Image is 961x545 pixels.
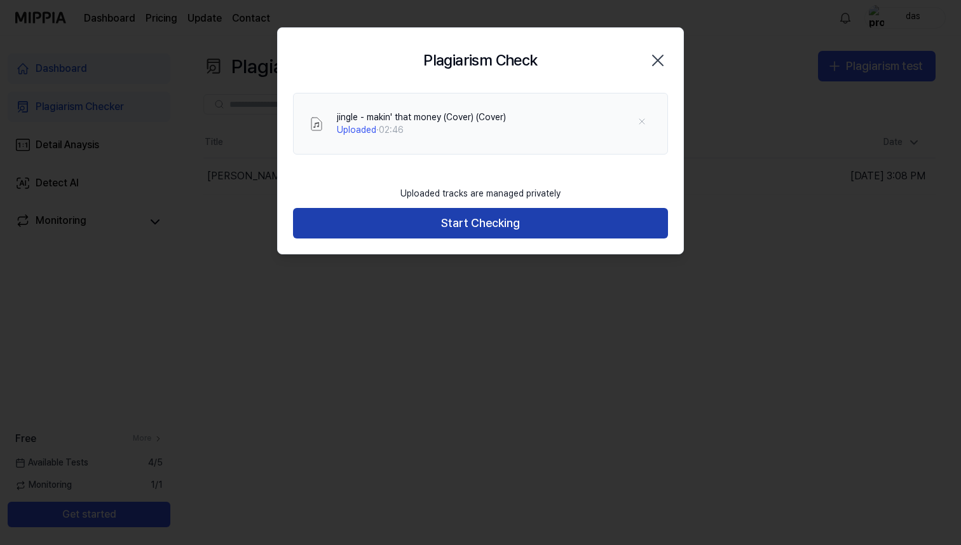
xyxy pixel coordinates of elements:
span: Uploaded [337,125,376,135]
button: Start Checking [293,208,668,238]
div: jingle - makin' that money (Cover) (Cover) [337,111,506,124]
div: Uploaded tracks are managed privately [393,180,568,208]
img: File Select [309,116,324,132]
h2: Plagiarism Check [423,48,537,72]
div: · 02:46 [337,124,506,137]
